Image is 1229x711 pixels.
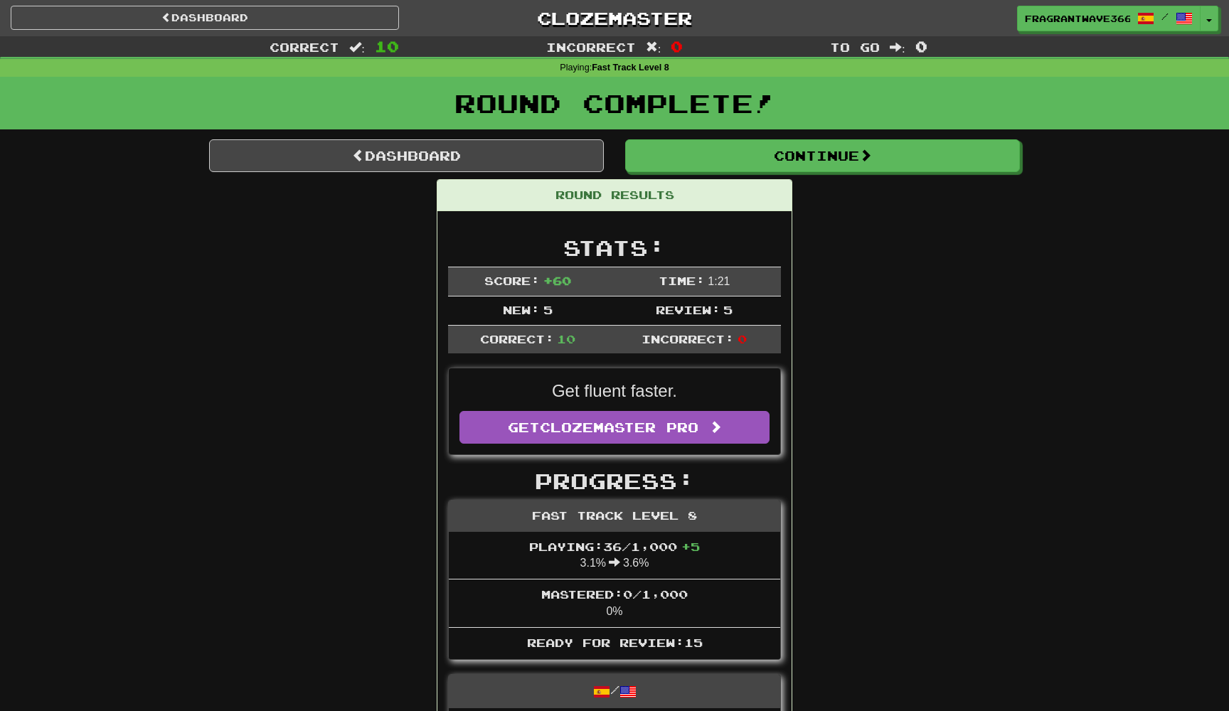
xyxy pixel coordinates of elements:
span: 1 : 21 [708,275,730,287]
span: FragrantWave3664 [1025,12,1130,25]
span: 5 [543,303,553,316]
h1: Round Complete! [5,89,1224,117]
span: : [349,41,365,53]
span: / [1161,11,1169,21]
span: Correct: [480,332,554,346]
a: Clozemaster [420,6,809,31]
span: 10 [557,332,575,346]
span: + 60 [543,274,571,287]
strong: Fast Track Level 8 [592,63,669,73]
span: Ready for Review: 15 [527,636,703,649]
a: Dashboard [209,139,604,172]
div: / [449,675,780,708]
span: New: [503,303,540,316]
span: 0 [671,38,683,55]
a: GetClozemaster Pro [459,411,770,444]
h2: Progress: [448,469,781,493]
span: + 5 [681,540,700,553]
button: Continue [625,139,1020,172]
span: Incorrect [546,40,636,54]
span: Score: [484,274,540,287]
span: Playing: 36 / 1,000 [529,540,700,553]
span: Incorrect: [642,332,734,346]
p: Get fluent faster. [459,379,770,403]
span: : [890,41,905,53]
span: Correct [270,40,339,54]
span: 0 [915,38,927,55]
span: To go [830,40,880,54]
span: Clozemaster Pro [540,419,698,435]
a: Dashboard [11,6,399,30]
span: Review: [656,303,720,316]
div: Fast Track Level 8 [449,501,780,532]
span: 10 [375,38,399,55]
h2: Stats: [448,236,781,260]
span: 5 [723,303,733,316]
span: Mastered: 0 / 1,000 [541,587,688,601]
li: 3.1% 3.6% [449,532,780,580]
div: Round Results [437,180,792,211]
span: Time: [659,274,705,287]
a: FragrantWave3664 / [1017,6,1201,31]
span: 0 [738,332,747,346]
li: 0% [449,579,780,628]
span: : [646,41,661,53]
